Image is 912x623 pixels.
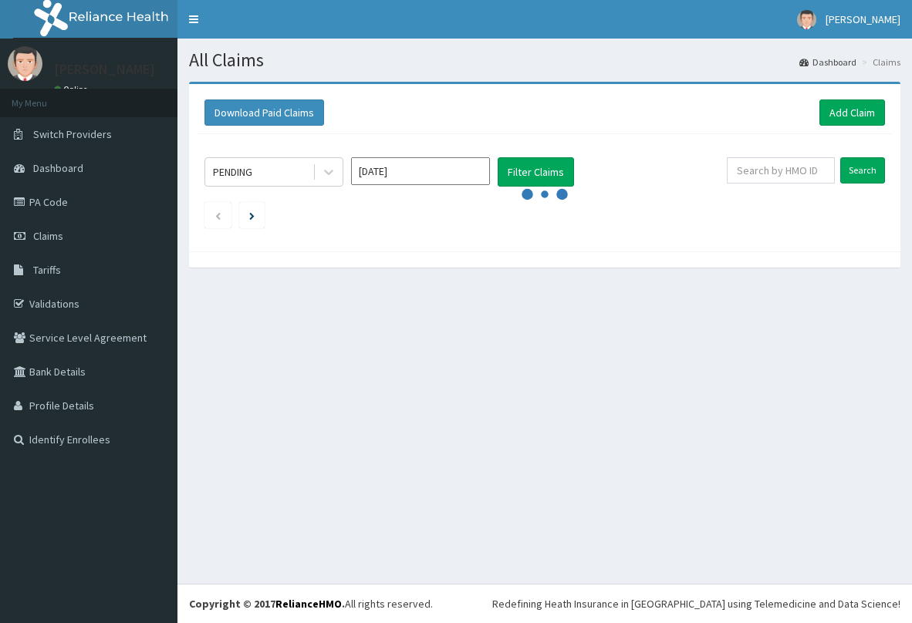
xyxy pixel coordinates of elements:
span: [PERSON_NAME] [826,12,900,26]
h1: All Claims [189,50,900,70]
span: Tariffs [33,263,61,277]
button: Filter Claims [498,157,574,187]
a: Dashboard [799,56,856,69]
span: Dashboard [33,161,83,175]
a: Add Claim [819,99,885,126]
div: PENDING [213,164,252,180]
strong: Copyright © 2017 . [189,597,345,611]
button: Download Paid Claims [204,99,324,126]
svg: audio-loading [522,171,568,217]
input: Select Month and Year [351,157,490,185]
input: Search [840,157,885,184]
li: Claims [858,56,900,69]
a: RelianceHMO [275,597,342,611]
footer: All rights reserved. [177,584,912,623]
span: Claims [33,229,63,243]
a: Online [54,84,91,95]
a: Previous page [214,208,221,222]
p: [PERSON_NAME] [54,62,155,76]
span: Switch Providers [33,127,112,141]
img: User Image [797,10,816,29]
a: Next page [249,208,255,222]
div: Redefining Heath Insurance in [GEOGRAPHIC_DATA] using Telemedicine and Data Science! [492,596,900,611]
img: User Image [8,46,42,81]
input: Search by HMO ID [727,157,835,184]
